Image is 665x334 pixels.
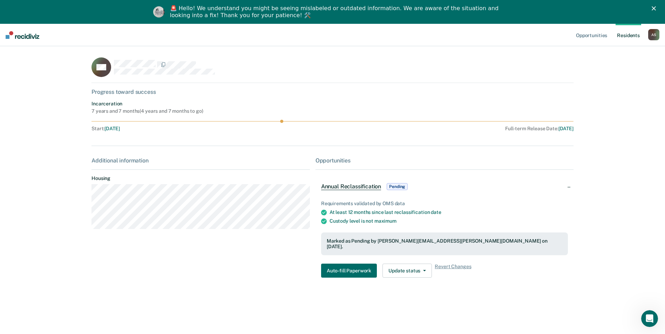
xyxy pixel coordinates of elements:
div: Custody level is not [330,218,568,224]
span: [DATE] [558,126,574,131]
button: Auto-fill Paperwork [321,264,377,278]
div: Full-term Release Date : [314,126,574,132]
a: Residents [616,24,641,46]
iframe: Intercom live chat [641,310,658,327]
div: Progress toward success [91,89,574,95]
span: Annual Reclassification [321,183,381,190]
span: [DATE] [104,126,120,131]
a: Opportunities [575,24,609,46]
div: At least 12 months since last reclassification [330,209,568,215]
a: Navigate to form link [321,264,380,278]
div: A S [648,29,659,40]
span: Revert Changes [435,264,471,278]
div: Additional information [91,157,310,164]
button: Update status [382,264,432,278]
div: Marked as Pending by [PERSON_NAME][EMAIL_ADDRESS][PERSON_NAME][DOMAIN_NAME] on [DATE]. [327,238,562,250]
div: Incarceration [91,101,203,107]
span: maximum [374,218,396,224]
img: Recidiviz [6,31,39,39]
dt: Housing [91,175,310,181]
div: 🚨 Hello! We understand you might be seeing mislabeled or outdated information. We are aware of th... [170,5,501,19]
div: 7 years and 7 months ( 4 years and 7 months to go ) [91,108,203,114]
div: Start : [91,126,311,132]
div: Requirements validated by OMS data [321,201,568,207]
div: Opportunities [315,157,574,164]
div: Annual ReclassificationPending [315,175,574,198]
span: Pending [387,183,408,190]
img: Profile image for Kim [153,6,164,18]
span: date [431,209,441,215]
button: AS [648,29,659,40]
div: Close [652,6,659,11]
